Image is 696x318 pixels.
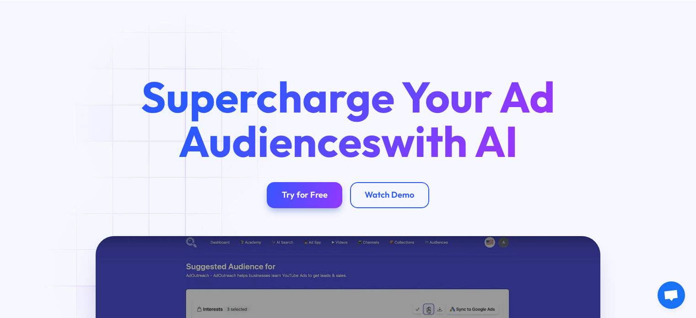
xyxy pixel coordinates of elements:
a: Try for Free [267,182,342,208]
a: Open chat [658,281,685,309]
span: with AI [381,114,518,168]
div: Try for Free [282,190,328,200]
h1: Supercharge Your Ad Audiences [124,75,572,163]
div: Watch Demo [365,190,414,200]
